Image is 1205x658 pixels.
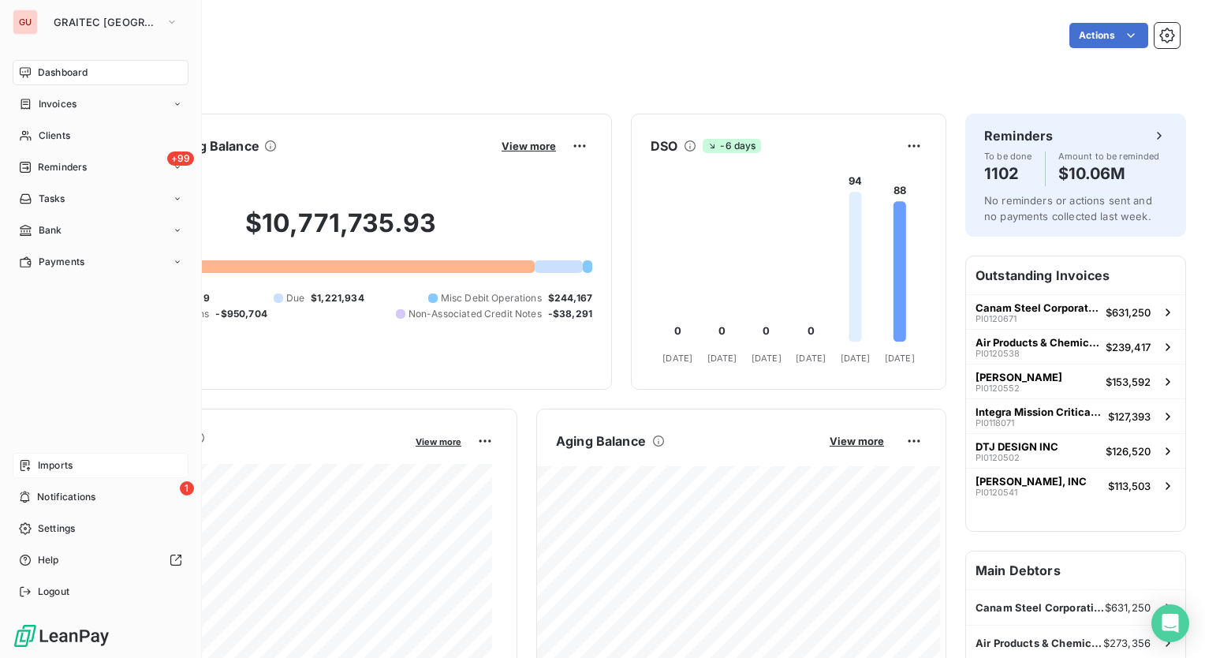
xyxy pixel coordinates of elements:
[215,307,267,321] span: -$950,704
[966,398,1185,433] button: Integra Mission Critical LLCPI0118071$127,393
[1058,161,1160,186] h4: $10.06M
[984,126,1053,145] h6: Reminders
[976,336,1099,349] span: Air Products & Chemicals
[38,585,69,599] span: Logout
[984,161,1032,186] h4: 1102
[703,139,760,153] span: -6 days
[796,353,826,364] tspan: [DATE]
[976,349,1020,358] span: PI0120538
[662,353,692,364] tspan: [DATE]
[825,434,889,448] button: View more
[984,194,1152,222] span: No reminders or actions sent and no payments collected last week.
[286,291,304,305] span: Due
[830,435,884,447] span: View more
[707,353,737,364] tspan: [DATE]
[89,207,592,255] h2: $10,771,735.93
[1151,604,1189,642] div: Open Intercom Messenger
[39,129,70,143] span: Clients
[1103,637,1151,649] span: $273,356
[966,364,1185,398] button: [PERSON_NAME]PI0120552$153,592
[89,447,405,464] span: Monthly Revenue
[38,553,59,567] span: Help
[180,481,194,495] span: 1
[1058,151,1160,161] span: Amount to be reminded
[39,255,84,269] span: Payments
[976,440,1058,453] span: DTJ DESIGN INC
[548,291,592,305] span: $244,167
[1108,480,1151,492] span: $113,503
[966,551,1185,589] h6: Main Debtors
[39,97,76,111] span: Invoices
[966,468,1185,503] button: [PERSON_NAME], INCPI0120541$113,503
[1106,306,1151,319] span: $631,250
[976,371,1062,383] span: [PERSON_NAME]
[1106,376,1151,388] span: $153,592
[966,433,1185,468] button: DTJ DESIGN INCPI0120502$126,520
[37,490,95,504] span: Notifications
[976,301,1099,314] span: Canam Steel Corporation ([GEOGRAPHIC_DATA])
[441,291,542,305] span: Misc Debit Operations
[1106,445,1151,458] span: $126,520
[38,65,88,80] span: Dashboard
[976,406,1102,418] span: Integra Mission Critical LLC
[651,136,677,155] h6: DSO
[409,307,542,321] span: Non-Associated Credit Notes
[984,151,1032,161] span: To be done
[976,475,1087,488] span: [PERSON_NAME], INC
[1105,601,1151,614] span: $631,250
[841,353,871,364] tspan: [DATE]
[54,16,159,28] span: GRAITEC [GEOGRAPHIC_DATA]
[38,522,75,536] span: Settings
[976,637,1103,649] span: Air Products & Chemicals
[1069,23,1148,48] button: Actions
[497,139,561,153] button: View more
[976,314,1017,323] span: PI0120671
[39,223,62,237] span: Bank
[416,436,461,447] span: View more
[548,307,592,321] span: -$38,291
[38,160,87,174] span: Reminders
[311,291,364,305] span: $1,221,934
[976,453,1020,462] span: PI0120502
[167,151,194,166] span: +99
[411,434,466,448] button: View more
[502,140,556,152] span: View more
[1106,341,1151,353] span: $239,417
[38,458,73,473] span: Imports
[966,256,1185,294] h6: Outstanding Invoices
[752,353,782,364] tspan: [DATE]
[39,192,65,206] span: Tasks
[976,488,1017,497] span: PI0120541
[556,432,646,451] h6: Aging Balance
[976,418,1014,428] span: PI0118071
[976,601,1105,614] span: Canam Steel Corporation ([GEOGRAPHIC_DATA])
[966,294,1185,329] button: Canam Steel Corporation ([GEOGRAPHIC_DATA])PI0120671$631,250
[976,383,1020,393] span: PI0120552
[1108,410,1151,423] span: $127,393
[966,329,1185,364] button: Air Products & ChemicalsPI0120538$239,417
[13,548,188,573] a: Help
[885,353,915,364] tspan: [DATE]
[13,623,110,649] img: Logo LeanPay
[13,9,38,35] div: GU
